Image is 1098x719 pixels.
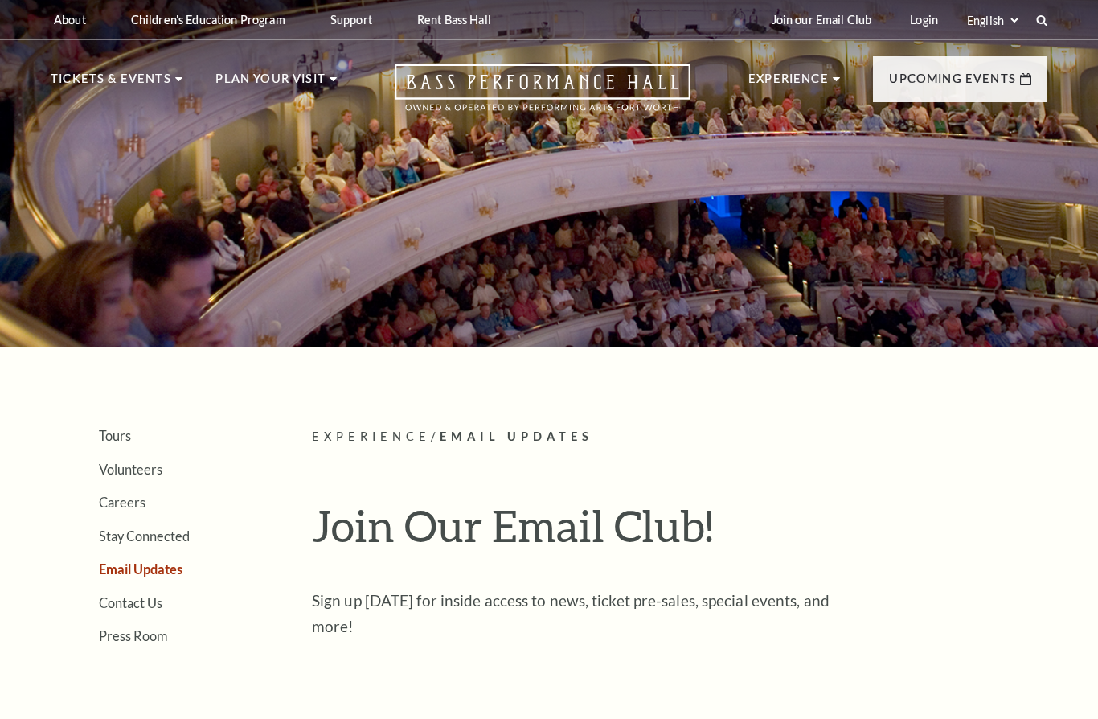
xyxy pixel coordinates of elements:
p: Children's Education Program [131,13,285,27]
span: Experience [312,429,431,443]
p: / [312,427,1047,447]
p: Rent Bass Hall [417,13,491,27]
p: Upcoming Events [889,69,1016,98]
p: Experience [748,69,829,98]
p: Support [330,13,372,27]
a: Tours [99,428,131,443]
p: Sign up [DATE] for inside access to news, ticket pre-sales, special events, and more! [312,588,834,639]
a: Stay Connected [99,528,190,544]
p: Tickets & Events [51,69,171,98]
p: Plan Your Visit [215,69,326,98]
select: Select: [964,13,1021,28]
a: Contact Us [99,595,162,610]
a: Press Room [99,628,167,643]
a: Email Updates [99,561,182,577]
a: Volunteers [99,462,162,477]
p: About [54,13,86,27]
h1: Join Our Email Club! [312,499,1047,565]
a: Careers [99,495,145,510]
span: Email Updates [440,429,593,443]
